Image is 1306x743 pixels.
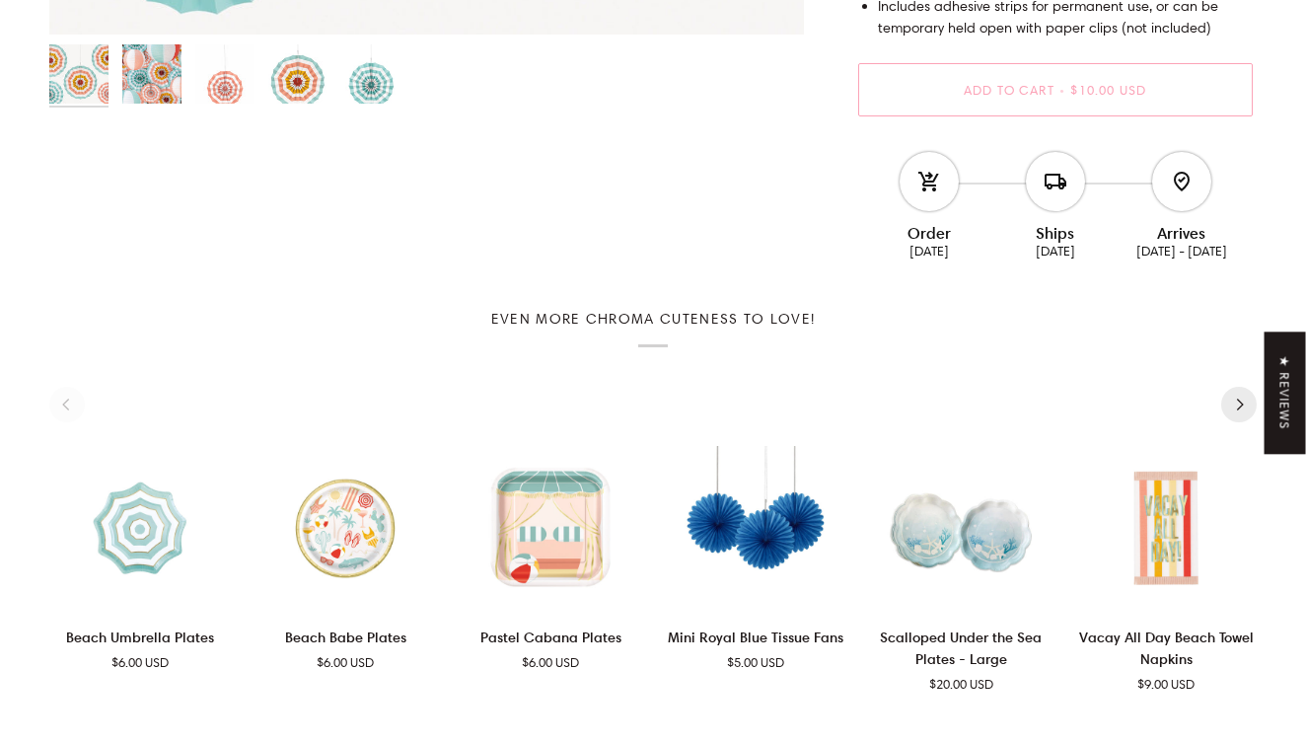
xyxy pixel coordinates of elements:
a: Mini Royal Blue Tissue Fans [665,619,846,672]
span: $9.00 USD [1137,675,1195,695]
div: Arrives [1119,215,1245,243]
product-grid-item: Vacay All Day Beach Towel Napkins [1075,446,1257,694]
product-grid-item: Scalloped Under the Sea Plates - Large [870,446,1052,694]
product-grid-item-variant: Default Title [870,446,1052,611]
span: $6.00 USD [522,653,579,673]
a: Vacay All Day Beach Towel Napkins [1075,619,1257,694]
a: Beach Babe Plates [254,619,436,672]
a: Beach Umbrella Plates [49,446,231,611]
p: Mini Royal Blue Tissue Fans [668,627,843,648]
p: Vacay All Day Beach Towel Napkins [1075,627,1257,670]
p: Beach Babe Plates [285,627,406,648]
ab-date-text: [DATE] - [DATE] [1136,243,1227,259]
div: Ships [992,215,1119,243]
ab-date-text: [DATE] [909,243,949,259]
img: Beach Umbrella Paper Fan Set [195,44,254,104]
product-grid-item: Pastel Cabana Plates [460,446,641,673]
h2: Even more Chroma cuteness to love! [49,310,1257,347]
img: Beach Umbrella Paper Fan Set [122,44,181,104]
p: Pastel Cabana Plates [480,627,621,648]
span: $6.00 USD [111,653,169,673]
div: Order [866,215,992,243]
product-grid-item-variant: Default Title [49,446,231,611]
img: Beach Umbrella Paper Fan Set [49,44,109,104]
img: Beach Umbrella Paper Fan Set [268,44,327,104]
button: Add to Cart [858,63,1253,116]
a: Scalloped Under the Sea Plates - Large [870,619,1052,694]
product-grid-item-variant: Default Title [254,446,436,611]
a: Pastel Cabana Plates [460,619,641,672]
span: $20.00 USD [929,675,993,695]
ab-date-text: [DATE] [1036,243,1075,259]
span: • [1054,82,1071,98]
a: Beach Umbrella Plates [49,619,231,672]
span: Add to Cart [964,82,1054,98]
product-grid-item-variant: Default Title [665,446,846,611]
span: $10.00 USD [1070,82,1146,98]
img: Scalloped Under the Sea Plates [870,446,1052,611]
p: Beach Umbrella Plates [66,627,214,648]
span: $6.00 USD [317,653,374,673]
a: Vacay All Day Beach Towel Napkins [1075,446,1257,611]
product-grid-item-variant: Default Title [460,446,641,611]
product-grid-item-variant: Default Title [1075,446,1257,611]
a: Mini Royal Blue Tissue Fans [665,446,846,611]
a: Scalloped Under the Sea Plates - Large [870,446,1052,611]
p: Scalloped Under the Sea Plates - Large [870,627,1052,670]
div: Click to open Judge.me floating reviews tab [1265,332,1306,454]
a: Beach Babe Plates [254,446,436,611]
span: $5.00 USD [727,653,784,673]
product-grid-item: Beach Umbrella Plates [49,446,231,673]
product-grid-item: Mini Royal Blue Tissue Fans [665,446,846,673]
a: Pastel Cabana Plates [460,446,641,611]
button: Next [1221,387,1257,422]
img: Beach Umbrella Paper Fan Set [341,44,400,104]
product-grid-item: Beach Babe Plates [254,446,436,673]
